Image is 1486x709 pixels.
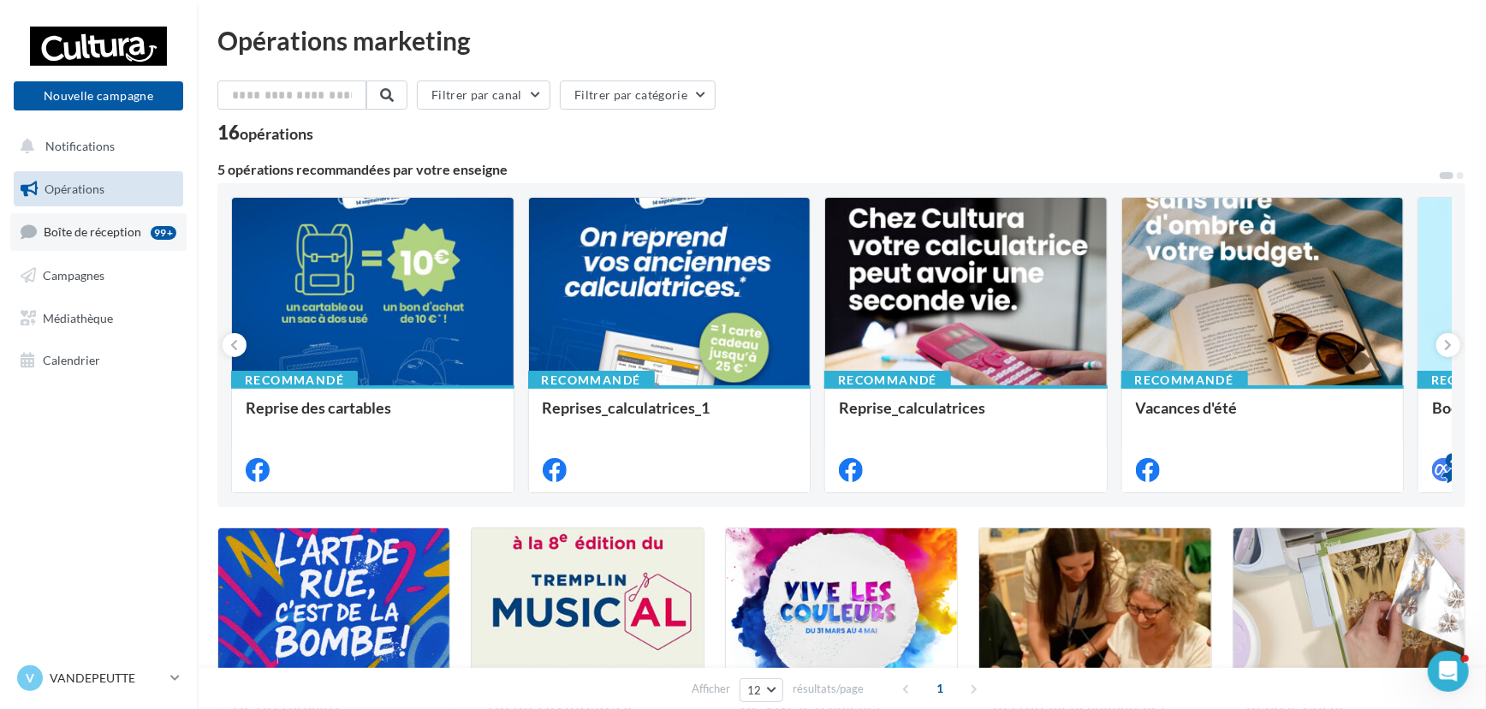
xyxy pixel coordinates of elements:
[45,182,104,196] span: Opérations
[217,163,1438,176] div: 5 opérations recommandées par votre enseigne
[417,80,550,110] button: Filtrer par canal
[14,662,183,694] a: V VANDEPEUTTE
[10,213,187,250] a: Boîte de réception99+
[692,681,730,697] span: Afficher
[1121,371,1248,390] div: Recommandé
[824,371,951,390] div: Recommandé
[45,139,115,153] span: Notifications
[10,128,180,164] button: Notifications
[43,268,104,283] span: Campagnes
[217,123,313,142] div: 16
[44,224,141,239] span: Boîte de réception
[1428,651,1469,692] iframe: Intercom live chat
[747,683,762,697] span: 12
[10,258,187,294] a: Campagnes
[543,399,797,433] div: Reprises_calculatrices_1
[793,681,864,697] span: résultats/page
[10,171,187,207] a: Opérations
[151,226,176,240] div: 99+
[231,371,358,390] div: Recommandé
[927,675,954,702] span: 1
[1136,399,1390,433] div: Vacances d'été
[217,27,1465,53] div: Opérations marketing
[240,126,313,141] div: opérations
[246,399,500,433] div: Reprise des cartables
[14,81,183,110] button: Nouvelle campagne
[839,399,1093,433] div: Reprise_calculatrices
[560,80,716,110] button: Filtrer par catégorie
[1446,453,1461,468] div: 4
[26,670,34,687] span: V
[528,371,655,390] div: Recommandé
[740,678,783,702] button: 12
[43,310,113,325] span: Médiathèque
[10,343,187,378] a: Calendrier
[43,353,100,367] span: Calendrier
[50,670,163,687] p: VANDEPEUTTE
[10,301,187,337] a: Médiathèque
